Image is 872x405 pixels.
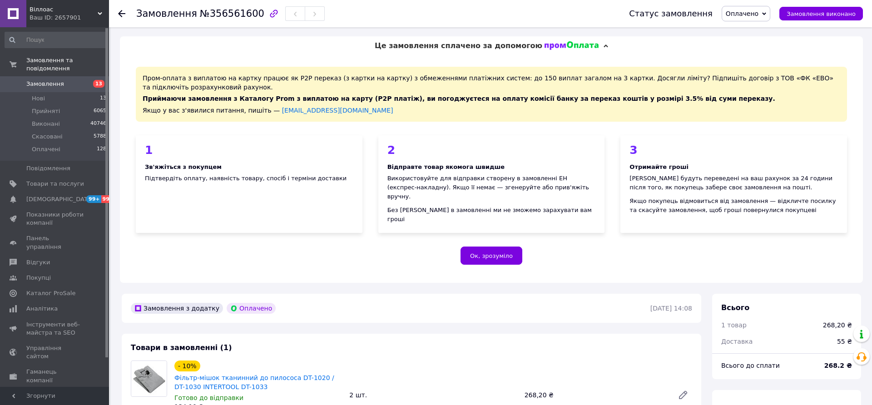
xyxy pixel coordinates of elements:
[26,368,84,384] span: Гаманець компанії
[375,41,542,50] span: Це замовлення сплачено за допомогою
[174,394,243,401] span: Готово до відправки
[387,163,505,170] b: Відправте товар якомога швидше
[93,80,104,88] span: 13
[650,305,692,312] time: [DATE] 14:08
[629,144,838,156] div: 3
[131,303,223,314] div: Замовлення з додатку
[32,133,63,141] span: Скасовані
[721,362,780,369] span: Всього до сплати
[26,164,70,173] span: Повідомлення
[26,80,64,88] span: Замовлення
[26,258,50,267] span: Відгуки
[30,5,98,14] span: Віллоас
[674,386,692,404] a: Редагувати
[32,120,60,128] span: Виконані
[174,361,200,371] div: - 10%
[26,274,51,282] span: Покупці
[629,174,838,192] div: [PERSON_NAME] будуть переведені на ваш рахунок за 24 години після того, як покупець забере своє з...
[101,195,116,203] span: 99+
[387,206,596,224] div: Без [PERSON_NAME] в замовленні ми не зможемо зарахувати вам гроші
[26,180,84,188] span: Товари та послуги
[145,174,353,183] div: Підтвердіть оплату, наявність товару, спосіб і терміни доставки
[26,321,84,337] span: Інструменти веб-майстра та SEO
[721,321,747,329] span: 1 товар
[470,252,513,259] span: Ок, зрозуміло
[721,338,753,345] span: Доставка
[823,321,852,330] div: 268,20 ₴
[90,120,106,128] span: 40746
[131,343,232,352] span: Товари в замовленні (1)
[461,247,522,265] button: Ок, зрозуміло
[832,331,857,351] div: 55 ₴
[779,7,863,20] button: Замовлення виконано
[545,41,599,50] img: evopay logo
[97,145,106,153] span: 128
[145,163,222,170] b: Зв'яжіться з покупцем
[282,107,393,114] a: [EMAIL_ADDRESS][DOMAIN_NAME]
[26,56,109,73] span: Замовлення та повідомлення
[227,303,276,314] div: Оплачено
[824,362,852,369] b: 268.2 ₴
[30,14,109,22] div: Ваш ID: 2657901
[26,305,58,313] span: Аналітика
[629,163,689,170] b: Отримайте гроші
[387,144,596,156] div: 2
[131,361,167,396] img: Фільтр-мішок тканинний до пилососа DT-1020 / DT-1030 INTERTOOL DT-1033
[32,94,45,103] span: Нові
[387,174,596,201] div: Використовуйте для відправки створену в замовленні ЕН (експрес-накладну). Якщо її немає — згенеру...
[787,10,856,17] span: Замовлення виконано
[26,344,84,361] span: Управління сайтом
[629,197,838,215] div: Якщо покупець відмовиться від замовлення — відкличте посилку та скасуйте замовлення, щоб гроші по...
[721,303,749,312] span: Всього
[26,195,94,203] span: [DEMOGRAPHIC_DATA]
[26,211,84,227] span: Показники роботи компанії
[629,9,713,18] div: Статус замовлення
[174,374,334,390] a: Фільтр-мішок тканинний до пилососа DT-1020 / DT-1030 INTERTOOL DT-1033
[118,9,125,18] div: Повернутися назад
[143,106,840,115] div: Якщо у вас з'явилися питання, пишіть —
[136,67,847,122] div: Пром-оплата з виплатою на картку працює як P2P переказ (з картки на картку) з обмеженнями платіжн...
[32,145,60,153] span: Оплачені
[145,144,353,156] div: 1
[94,133,106,141] span: 5788
[86,195,101,203] span: 99+
[521,389,670,401] div: 268,20 ₴
[94,107,106,115] span: 6065
[26,289,75,297] span: Каталог ProSale
[143,95,775,102] span: Приймаючи замовлення з Каталогу Prom з виплатою на карту (Р2Р платіж), ви погоджуєтеся на оплату ...
[346,389,520,401] div: 2 шт.
[136,8,197,19] span: Замовлення
[200,8,264,19] span: №356561600
[100,94,106,103] span: 13
[32,107,60,115] span: Прийняті
[26,234,84,251] span: Панель управління
[5,32,107,48] input: Пошук
[726,10,758,17] span: Оплачено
